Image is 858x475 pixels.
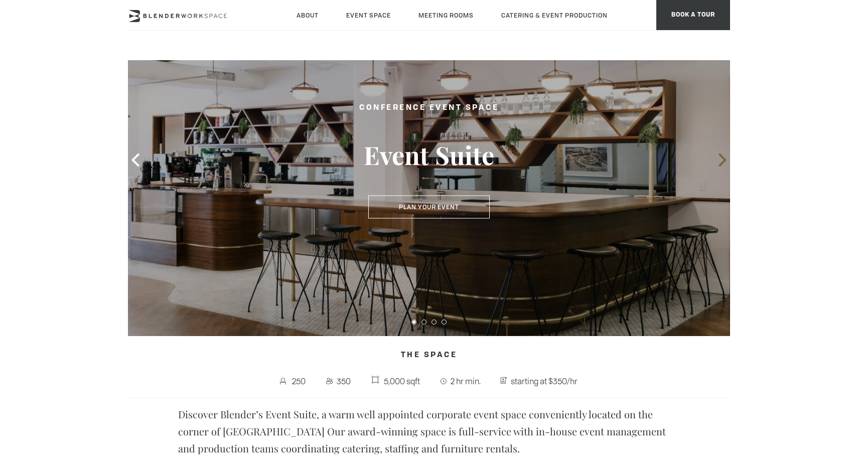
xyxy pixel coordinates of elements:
[368,196,490,219] button: Plan Your Event
[335,373,354,389] span: 350
[448,373,483,389] span: 2 hr min.
[381,373,422,389] span: 5,000 sqft
[314,102,544,114] h2: Conference Event Space
[314,139,544,171] h3: Event Suite
[290,373,308,389] span: 250
[508,373,580,389] span: starting at $350/hr
[178,406,680,457] p: Discover Blender’s Event Suite, a warm well appointed corporate event space conveniently located ...
[128,346,730,365] h4: The Space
